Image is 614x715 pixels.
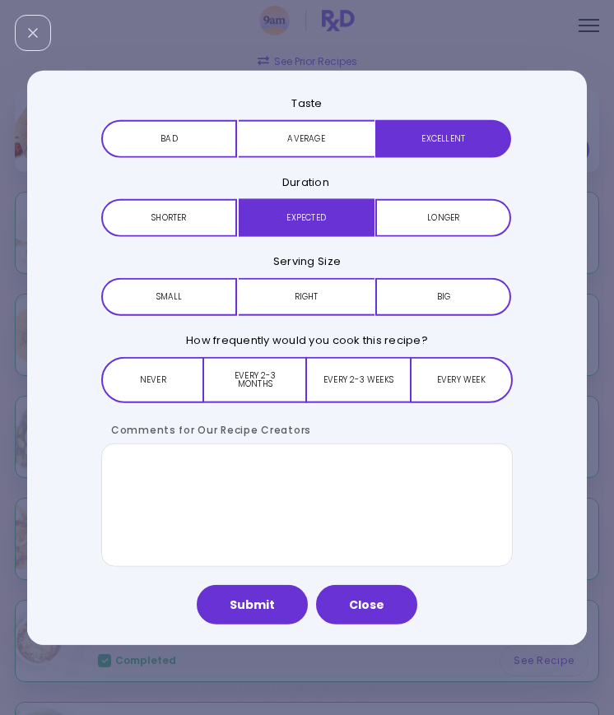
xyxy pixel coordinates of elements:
button: Excellent [375,119,511,157]
button: Big [375,278,511,316]
label: Comments for Our Recipe Creators [101,423,311,437]
button: Close [316,585,417,624]
div: Close [15,15,51,51]
span: Big [437,293,451,301]
span: Small [156,293,183,301]
h3: Taste [101,91,513,115]
button: Submit [197,585,308,624]
button: Shorter [101,199,237,237]
button: Small [101,278,237,316]
button: Right [239,278,374,316]
h3: Serving Size [101,249,513,274]
button: Never [101,357,204,403]
button: Every 2-3 months [204,357,307,403]
button: Average [239,119,374,157]
button: Every 2-3 weeks [307,357,409,403]
button: Expected [239,199,374,237]
h3: Duration [101,169,513,194]
button: Every week [410,357,513,403]
h3: How frequently would you cook this recipe? [101,328,513,353]
button: Longer [375,199,511,237]
button: Bad [101,119,237,157]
